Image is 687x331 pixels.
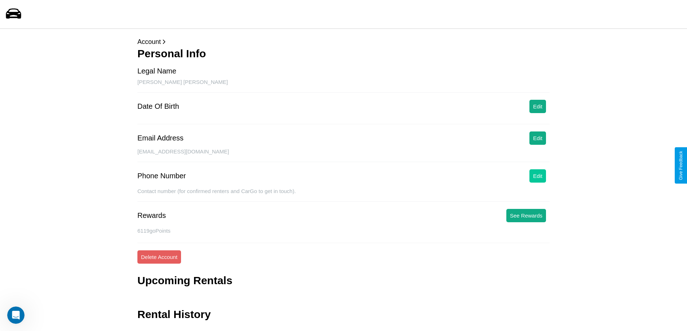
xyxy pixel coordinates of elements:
h3: Upcoming Rentals [137,274,232,287]
div: Contact number (for confirmed renters and CarGo to get in touch). [137,188,550,202]
div: Date Of Birth [137,102,179,111]
div: Give Feedback [678,151,683,180]
h3: Personal Info [137,48,550,60]
button: Edit [529,100,546,113]
button: See Rewards [506,209,546,222]
p: Account [137,36,550,48]
div: Phone Number [137,172,186,180]
button: Edit [529,131,546,145]
div: Legal Name [137,67,176,75]
div: [PERSON_NAME] [PERSON_NAME] [137,79,550,93]
div: Email Address [137,134,184,142]
button: Edit [529,169,546,183]
div: [EMAIL_ADDRESS][DOMAIN_NAME] [137,148,550,162]
iframe: Intercom live chat [7,307,25,324]
p: 6119 goPoints [137,226,550,236]
button: Delete Account [137,250,181,264]
div: Rewards [137,211,166,220]
h3: Rental History [137,308,211,321]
